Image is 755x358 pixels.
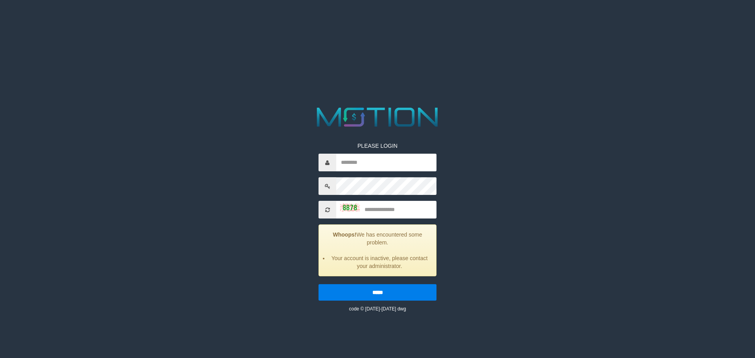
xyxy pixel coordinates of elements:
[340,204,360,211] img: captcha
[311,104,444,130] img: MOTION_logo.png
[333,231,357,238] strong: Whoops!
[349,306,406,312] small: code © [DATE]-[DATE] dwg
[319,142,436,150] p: PLEASE LOGIN
[329,254,430,270] li: Your account is inactive, please contact your administrator.
[319,224,436,276] div: We has encountered some problem.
